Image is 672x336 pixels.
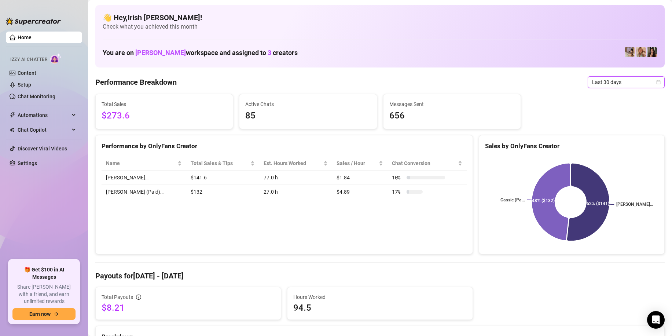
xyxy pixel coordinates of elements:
span: $8.21 [102,302,275,314]
span: Izzy AI Chatter [10,56,47,63]
div: Sales by OnlyFans Creator [485,141,658,151]
span: thunderbolt [10,112,15,118]
span: 17 % [392,188,404,196]
span: Last 30 days [592,77,660,88]
span: Share [PERSON_NAME] with a friend, and earn unlimited rewards [12,284,76,305]
a: Chat Monitoring [18,94,55,99]
span: 656 [389,109,515,123]
span: [PERSON_NAME] [135,49,186,56]
span: 85 [245,109,371,123]
span: Active Chats [245,100,371,108]
div: Performance by OnlyFans Creator [102,141,467,151]
img: AI Chatter [50,53,62,64]
img: Cassie (Paid) [625,47,635,57]
span: $273.6 [102,109,227,123]
td: $141.6 [186,171,259,185]
a: Content [18,70,36,76]
div: Est. Hours Worked [264,159,322,167]
h4: Payouts for [DATE] - [DATE] [95,271,665,281]
span: Check what you achieved this month [103,23,657,31]
h4: Performance Breakdown [95,77,177,87]
span: 3 [268,49,271,56]
img: Chat Copilot [10,127,14,132]
span: Total Sales [102,100,227,108]
span: Total Sales & Tips [191,159,249,167]
img: Cassie (Free) [647,47,657,57]
th: Total Sales & Tips [186,156,259,171]
td: $1.84 [332,171,388,185]
th: Sales / Hour [332,156,388,171]
span: Sales / Hour [337,159,377,167]
span: Total Payouts [102,293,133,301]
td: [PERSON_NAME] (Paid)… [102,185,186,199]
span: Hours Worked [293,293,467,301]
td: 77.0 h [259,171,332,185]
span: Automations [18,109,70,121]
span: Name [106,159,176,167]
text: Cassie (Pa... [500,197,525,202]
td: [PERSON_NAME]… [102,171,186,185]
span: Chat Copilot [18,124,70,136]
span: 🎁 Get $100 in AI Messages [12,266,76,281]
td: $4.89 [332,185,388,199]
a: Setup [18,82,31,88]
img: Martina [636,47,646,57]
button: Earn nowarrow-right [12,308,76,320]
div: Open Intercom Messenger [647,311,665,329]
td: $132 [186,185,259,199]
img: logo-BBDzfeDw.svg [6,18,61,25]
span: Messages Sent [389,100,515,108]
h1: You are on workspace and assigned to creators [103,49,298,57]
a: Settings [18,160,37,166]
td: 27.0 h [259,185,332,199]
a: Home [18,34,32,40]
span: calendar [656,80,661,84]
span: 94.5 [293,302,467,314]
span: Chat Conversion [392,159,456,167]
th: Chat Conversion [388,156,467,171]
span: Earn now [29,311,51,317]
text: [PERSON_NAME]… [616,202,653,207]
span: 10 % [392,174,404,182]
span: info-circle [136,295,141,300]
a: Discover Viral Videos [18,146,67,151]
span: arrow-right [54,311,59,317]
th: Name [102,156,186,171]
h4: 👋 Hey, Irish [PERSON_NAME] ! [103,12,657,23]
